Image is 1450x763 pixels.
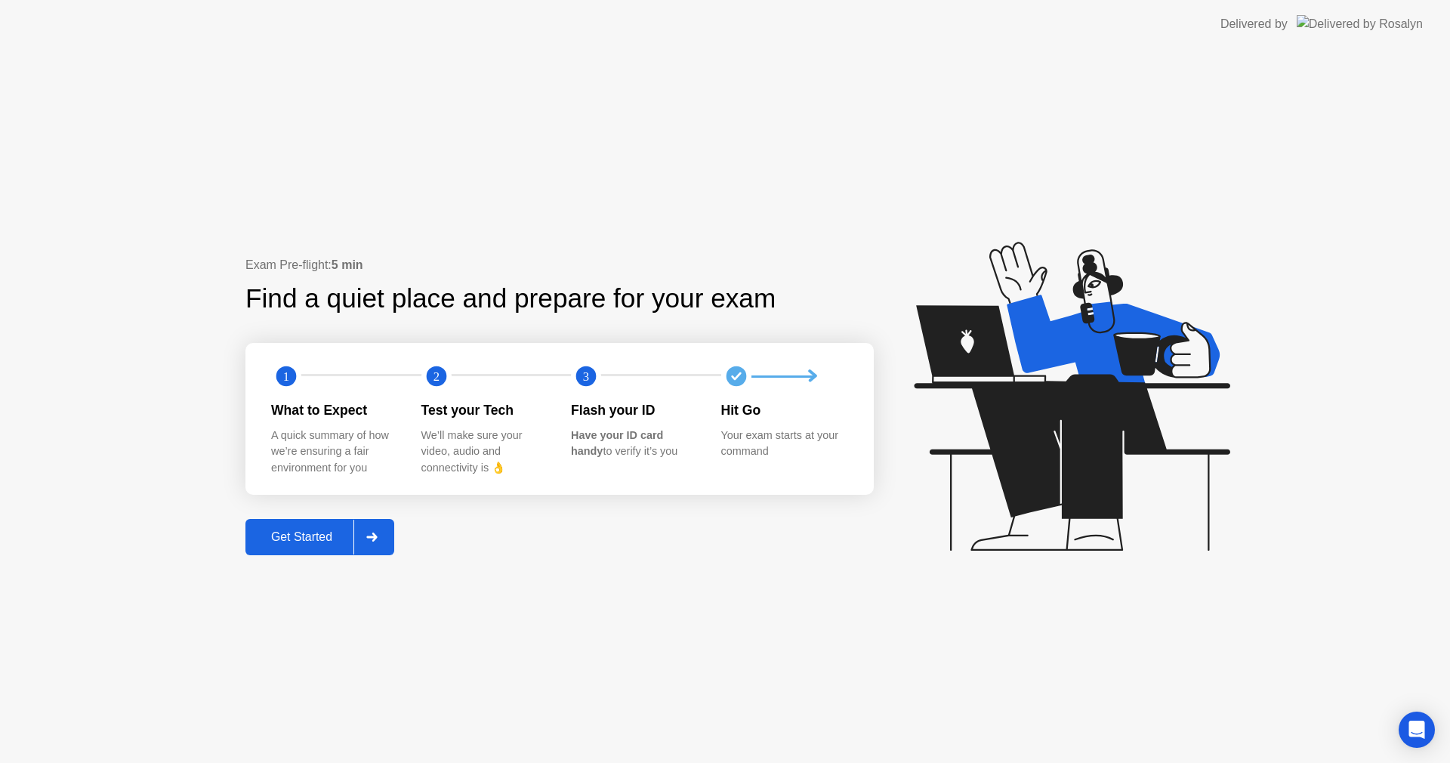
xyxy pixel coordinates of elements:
div: We’ll make sure your video, audio and connectivity is 👌 [421,428,548,477]
div: Hit Go [721,400,847,420]
div: A quick summary of how we’re ensuring a fair environment for you [271,428,397,477]
div: Find a quiet place and prepare for your exam [245,279,778,319]
div: Open Intercom Messenger [1399,712,1435,748]
div: Test your Tech [421,400,548,420]
b: 5 min [332,258,363,271]
img: Delivered by Rosalyn [1297,15,1423,32]
div: to verify it’s you [571,428,697,460]
text: 2 [433,369,439,384]
text: 3 [583,369,589,384]
div: Your exam starts at your command [721,428,847,460]
b: Have your ID card handy [571,429,663,458]
text: 1 [283,369,289,384]
button: Get Started [245,519,394,555]
div: Delivered by [1220,15,1288,33]
div: What to Expect [271,400,397,420]
div: Flash your ID [571,400,697,420]
div: Exam Pre-flight: [245,256,874,274]
div: Get Started [250,530,353,544]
